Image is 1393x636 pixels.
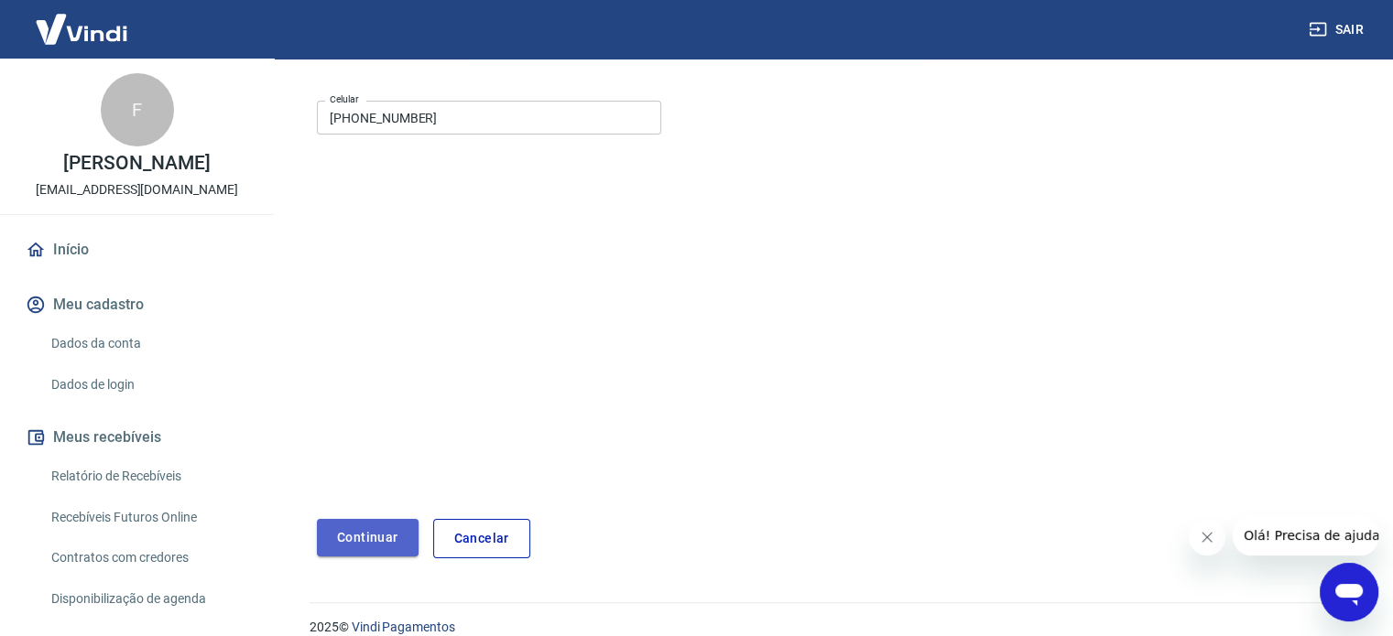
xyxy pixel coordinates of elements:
a: Cancelar [433,519,530,558]
iframe: Botão para abrir a janela de mensagens [1320,563,1378,621]
button: Meu cadastro [22,285,252,325]
a: Recebíveis Futuros Online [44,499,252,536]
button: Sair [1305,13,1371,47]
img: Vindi [22,1,141,57]
span: Olá! Precisa de ajuda? [11,13,154,27]
a: Início [22,230,252,270]
iframe: Mensagem da empresa [1233,515,1378,555]
a: Disponibilização de agenda [44,580,252,618]
button: Meus recebíveis [22,417,252,458]
button: Continuar [317,519,419,556]
a: Dados de login [44,366,252,404]
a: Contratos com credores [44,539,252,577]
iframe: Fechar mensagem [1189,519,1225,555]
div: F [101,73,174,146]
a: Vindi Pagamentos [352,620,455,634]
a: Relatório de Recebíveis [44,458,252,495]
label: Celular [330,92,359,106]
p: [PERSON_NAME] [63,154,210,173]
p: [EMAIL_ADDRESS][DOMAIN_NAME] [36,180,238,199]
a: Dados da conta [44,325,252,362]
